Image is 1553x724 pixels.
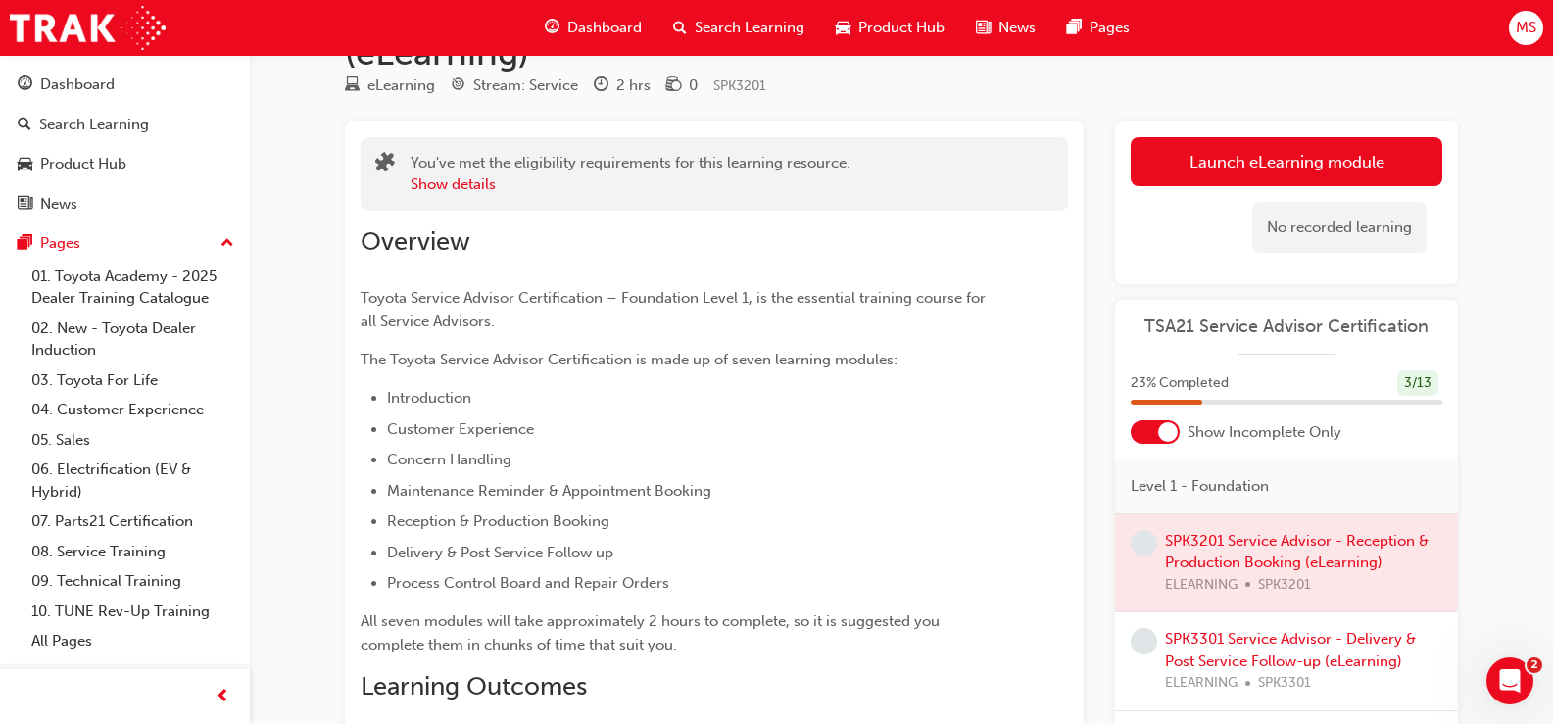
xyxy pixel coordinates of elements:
[24,395,242,425] a: 04. Customer Experience
[24,455,242,507] a: 06. Electrification (EV & Hybrid)
[361,671,587,701] span: Learning Outcomes
[40,193,77,216] div: News
[24,262,242,314] a: 01. Toyota Academy - 2025 Dealer Training Catalogue
[361,612,944,653] span: All seven modules will take approximately 2 hours to complete, so it is suggested you complete th...
[8,186,242,222] a: News
[39,114,149,136] div: Search Learning
[18,156,32,173] span: car-icon
[657,8,820,48] a: search-iconSearch Learning
[529,8,657,48] a: guage-iconDashboard
[666,73,698,98] div: Price
[473,74,578,97] div: Stream: Service
[8,225,242,262] button: Pages
[220,231,234,257] span: up-icon
[1397,370,1438,397] div: 3 / 13
[24,597,242,627] a: 10. TUNE Rev-Up Training
[695,17,804,39] span: Search Learning
[594,77,608,95] span: clock-icon
[8,67,242,103] a: Dashboard
[1131,475,1269,498] span: Level 1 - Foundation
[1051,8,1145,48] a: pages-iconPages
[689,74,698,97] div: 0
[387,420,534,438] span: Customer Experience
[24,425,242,456] a: 05. Sales
[673,16,687,40] span: search-icon
[216,685,230,709] span: prev-icon
[24,537,242,567] a: 08. Service Training
[567,17,642,39] span: Dashboard
[40,153,126,175] div: Product Hub
[8,146,242,182] a: Product Hub
[976,16,991,40] span: news-icon
[1131,530,1157,556] span: learningRecordVerb_NONE-icon
[387,482,711,500] span: Maintenance Reminder & Appointment Booking
[451,73,578,98] div: Stream
[411,152,850,196] div: You've met the eligibility requirements for this learning resource.
[1165,630,1416,670] a: SPK3301 Service Advisor - Delivery & Post Service Follow-up (eLearning)
[1067,16,1082,40] span: pages-icon
[18,235,32,253] span: pages-icon
[387,512,609,530] span: Reception & Production Booking
[375,154,395,176] span: puzzle-icon
[616,74,651,97] div: 2 hrs
[10,6,166,50] img: Trak
[24,365,242,396] a: 03. Toyota For Life
[24,626,242,656] a: All Pages
[411,173,496,196] button: Show details
[836,16,850,40] span: car-icon
[1131,372,1229,395] span: 23 % Completed
[1258,672,1311,695] span: SPK3301
[40,232,80,255] div: Pages
[1090,17,1130,39] span: Pages
[361,351,898,368] span: The Toyota Service Advisor Certification is made up of seven learning modules:
[1131,628,1157,654] span: learningRecordVerb_NONE-icon
[18,76,32,94] span: guage-icon
[361,289,990,330] span: Toyota Service Advisor Certification – Foundation Level 1, is the essential training course for a...
[1188,421,1341,444] span: Show Incomplete Only
[387,544,613,561] span: Delivery & Post Service Follow up
[451,77,465,95] span: target-icon
[666,77,681,95] span: money-icon
[40,73,115,96] div: Dashboard
[361,226,470,257] span: Overview
[24,507,242,537] a: 07. Parts21 Certification
[345,73,435,98] div: Type
[387,574,669,592] span: Process Control Board and Repair Orders
[960,8,1051,48] a: news-iconNews
[998,17,1036,39] span: News
[1252,202,1427,254] div: No recorded learning
[1165,672,1238,695] span: ELEARNING
[345,77,360,95] span: learningResourceType_ELEARNING-icon
[18,117,31,134] span: search-icon
[387,451,511,468] span: Concern Handling
[24,314,242,365] a: 02. New - Toyota Dealer Induction
[1131,315,1442,338] a: TSA21 Service Advisor Certification
[713,77,766,94] span: Learning resource code
[1486,657,1533,704] iframe: Intercom live chat
[594,73,651,98] div: Duration
[18,196,32,214] span: news-icon
[8,107,242,143] a: Search Learning
[1516,17,1536,39] span: MS
[1509,11,1543,45] button: MS
[820,8,960,48] a: car-iconProduct Hub
[24,566,242,597] a: 09. Technical Training
[387,389,471,407] span: Introduction
[545,16,559,40] span: guage-icon
[1131,137,1442,186] a: Launch eLearning module
[8,63,242,225] button: DashboardSearch LearningProduct HubNews
[858,17,945,39] span: Product Hub
[1527,657,1542,673] span: 2
[367,74,435,97] div: eLearning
